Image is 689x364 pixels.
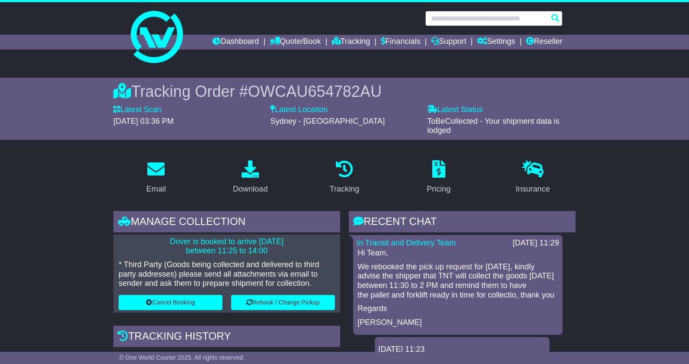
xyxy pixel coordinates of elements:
[378,345,546,354] div: [DATE] 11:23
[119,295,222,310] button: Cancel Booking
[233,183,268,195] div: Download
[358,318,558,328] p: [PERSON_NAME]
[248,83,382,100] span: OWCAU654782AU
[113,82,576,101] div: Tracking Order #
[146,183,166,195] div: Email
[212,35,259,50] a: Dashboard
[119,354,245,361] span: © One World Courier 2025. All rights reserved.
[357,238,456,247] a: In Transit and Delivery Team
[119,260,335,288] p: * Third Party (Goods being collected and delivered to third party addresses) please send all atta...
[113,211,340,235] div: Manage collection
[332,35,370,50] a: Tracking
[330,183,359,195] div: Tracking
[231,295,335,310] button: Rebook / Change Pickup
[510,157,556,198] a: Insurance
[113,326,340,349] div: Tracking history
[270,35,321,50] a: Quote/Book
[427,105,483,115] label: Latest Status
[113,117,174,126] span: [DATE] 03:36 PM
[270,117,384,126] span: Sydney - [GEOGRAPHIC_DATA]
[516,183,550,195] div: Insurance
[358,304,558,314] p: Regards
[324,157,365,198] a: Tracking
[119,237,335,256] p: Driver is booked to arrive [DATE] between 11:25 to 14:00
[431,35,466,50] a: Support
[381,35,421,50] a: Financials
[513,238,559,248] div: [DATE] 11:29
[526,35,563,50] a: Reseller
[421,157,456,198] a: Pricing
[270,105,328,115] label: Latest Location
[358,262,558,300] p: We rebooked the pick up request for [DATE], kindly advise the shipper that TNT will collect the g...
[477,35,515,50] a: Settings
[349,211,576,235] div: RECENT CHAT
[358,248,558,258] p: Hi Team,
[227,157,273,198] a: Download
[427,183,450,195] div: Pricing
[427,117,560,135] span: ToBeCollected - Your shipment data is lodged
[113,105,162,115] label: Latest Scan
[141,157,172,198] a: Email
